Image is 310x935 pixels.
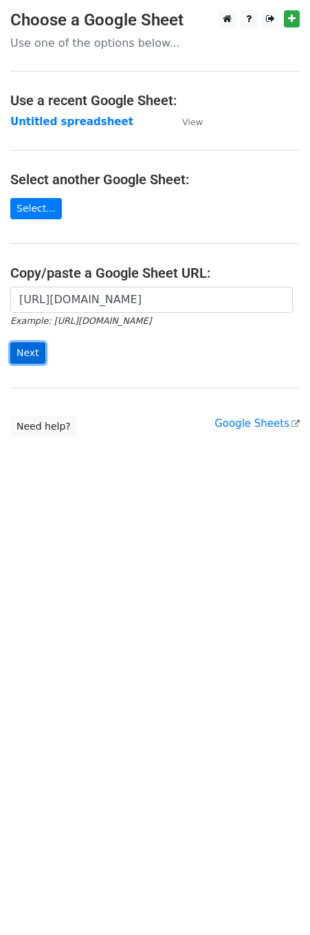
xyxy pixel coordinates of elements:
p: Use one of the options below... [10,36,300,50]
iframe: Chat Widget [241,869,310,935]
a: Untitled spreadsheet [10,115,133,128]
small: Example: [URL][DOMAIN_NAME] [10,316,151,326]
a: Google Sheets [214,417,300,430]
input: Next [10,342,45,364]
h4: Copy/paste a Google Sheet URL: [10,265,300,281]
a: Need help? [10,416,77,437]
a: Select... [10,198,62,219]
h4: Use a recent Google Sheet: [10,92,300,109]
small: View [182,117,203,127]
h3: Choose a Google Sheet [10,10,300,30]
h4: Select another Google Sheet: [10,171,300,188]
a: View [168,115,203,128]
input: Paste your Google Sheet URL here [10,287,293,313]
